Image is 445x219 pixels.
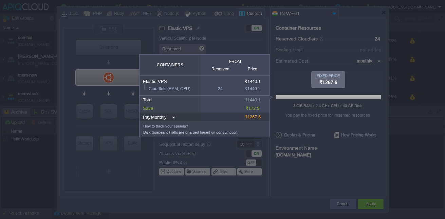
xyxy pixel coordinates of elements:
div: Price [237,67,268,72]
div: ₹1440.1 [237,96,268,104]
div: Save [143,104,201,113]
div: ₹1267.6 [237,113,268,121]
div: from [201,59,270,64]
div: ₹172.5 [237,104,268,113]
div: FIXED PRICE [311,74,345,78]
div: 24 [203,86,237,91]
div: Cloudlets (RAM, CPU) [143,86,201,91]
div: ₹1440.1 [237,79,268,84]
div: Elastic VPS [143,79,201,84]
div: Reserved [203,67,237,72]
a: Disk Space [143,130,162,134]
div: Containers [141,63,199,67]
a: How to track your spends? [143,124,188,128]
div: and are charged based on consumption. [143,129,270,135]
div: Pay [143,113,151,121]
div: ₹1440.1 [237,86,268,91]
div: Total [143,96,201,104]
span: ₹1267.6 [319,80,337,85]
a: Traffic [168,130,179,134]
